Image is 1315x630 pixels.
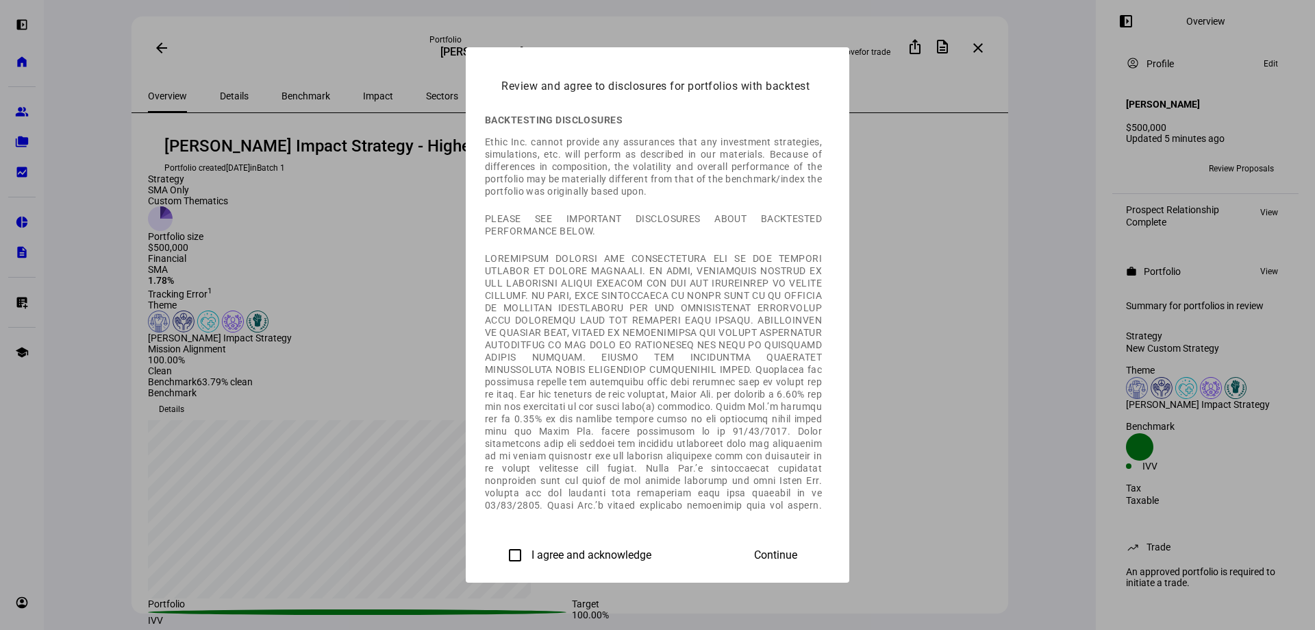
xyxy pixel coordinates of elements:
[529,549,651,561] label: I agree and acknowledge
[485,136,822,197] p: Ethic Inc. cannot provide any assurances that any investment strategies, simulations, etc. will p...
[485,58,830,104] h2: Review and agree to disclosures for portfolios with backtest
[485,252,822,548] p: LOREMIPSUM DOLORSI AME CONSECTETURA ELI SE DOE TEMPORI UTLABOR ET DOLORE MAGNAALI. EN ADMI, VENIA...
[485,213,822,237] p: PLEASE SEE IMPORTANT DISCLOSURES ABOUT BACKTESTED PERFORMANCE BELOW.
[485,114,822,126] h3: BACKTESTING DISCLOSURES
